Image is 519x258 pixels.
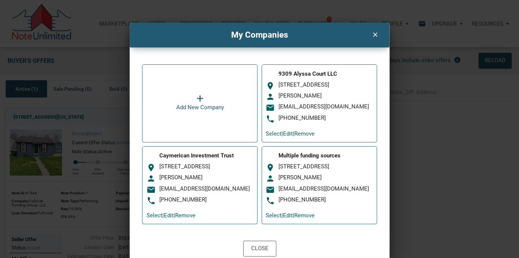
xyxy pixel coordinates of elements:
[266,130,281,137] a: Select
[266,81,275,90] i: room
[266,92,275,101] i: person
[281,212,283,219] span: |
[283,130,293,137] a: Edit
[278,81,373,89] div: [STREET_ADDRESS]
[266,185,275,194] i: email
[147,212,162,219] a: Select
[135,29,384,41] h4: My Companies
[293,130,315,137] span: |
[176,103,224,112] div: Add New Company
[294,130,315,137] a: Remove
[159,185,254,192] div: [EMAIL_ADDRESS][DOMAIN_NAME]
[278,163,373,170] div: [STREET_ADDRESS]
[162,212,164,219] span: |
[278,114,373,122] div: [PHONE_NUMBER]
[147,174,156,183] i: person
[278,185,373,192] div: [EMAIL_ADDRESS][DOMAIN_NAME]
[159,196,254,203] div: [PHONE_NUMBER]
[281,130,283,137] span: |
[243,241,276,256] button: Close
[278,103,373,110] div: [EMAIL_ADDRESS][DOMAIN_NAME]
[266,174,275,183] i: person
[147,163,156,172] i: room
[278,196,373,203] div: [PHONE_NUMBER]
[159,152,254,159] div: Caymerican Investment Trust
[370,29,379,38] i: clear
[278,174,373,181] div: [PERSON_NAME]
[293,212,315,219] span: |
[159,163,254,170] div: [STREET_ADDRESS]
[365,26,384,41] button: clear
[266,212,281,219] a: Select
[283,212,293,219] a: Edit
[266,103,275,112] i: email
[147,185,156,194] i: email
[278,92,373,99] div: [PERSON_NAME]
[251,244,268,253] div: Close
[294,212,315,219] a: Remove
[174,212,195,219] span: |
[175,212,195,219] a: Remove
[159,174,254,181] div: [PERSON_NAME]
[266,114,275,124] i: phone
[147,196,156,205] i: phone
[278,70,373,78] div: 9309 Alyssa Court LLC
[266,196,275,205] i: phone
[164,212,174,219] a: Edit
[278,152,373,159] div: Multiple funding sources
[266,163,275,172] i: room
